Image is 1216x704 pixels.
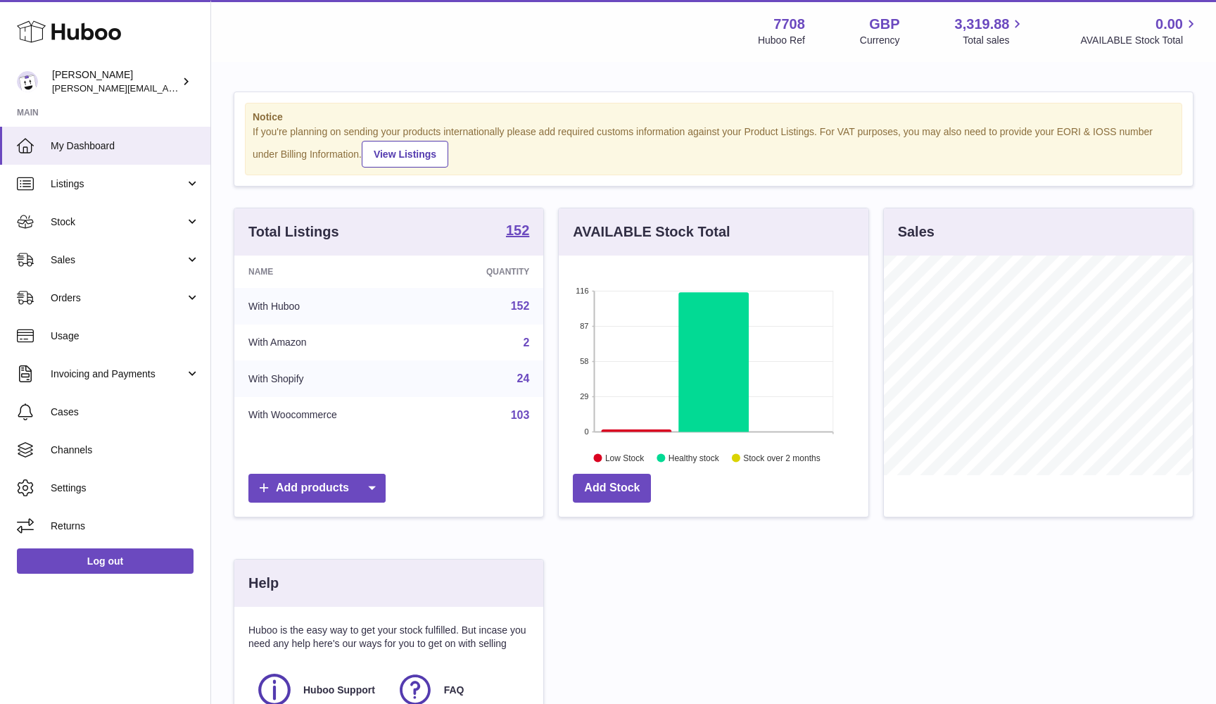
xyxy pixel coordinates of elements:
[744,453,821,463] text: Stock over 2 months
[511,409,530,421] a: 103
[51,139,200,153] span: My Dashboard
[581,392,589,401] text: 29
[955,15,1026,47] a: 3,319.88 Total sales
[869,15,899,34] strong: GBP
[51,520,200,533] span: Returns
[253,125,1174,168] div: If you're planning on sending your products internationally please add required customs informati...
[248,474,386,503] a: Add products
[573,222,730,241] h3: AVAILABLE Stock Total
[234,256,426,288] th: Name
[506,223,529,240] a: 152
[234,360,426,397] td: With Shopify
[51,291,185,305] span: Orders
[253,111,1174,124] strong: Notice
[362,141,448,168] a: View Listings
[523,337,529,348] a: 2
[581,357,589,365] text: 58
[506,223,529,237] strong: 152
[605,453,645,463] text: Low Stock
[1080,15,1199,47] a: 0.00 AVAILABLE Stock Total
[511,300,530,312] a: 152
[234,288,426,325] td: With Huboo
[51,406,200,419] span: Cases
[758,34,805,47] div: Huboo Ref
[51,253,185,267] span: Sales
[248,624,529,650] p: Huboo is the easy way to get your stock fulfilled. But incase you need any help here's our ways f...
[234,397,426,434] td: With Woocommerce
[51,329,200,343] span: Usage
[51,444,200,457] span: Channels
[773,15,805,34] strong: 7708
[248,574,279,593] h3: Help
[248,222,339,241] h3: Total Listings
[517,372,530,384] a: 24
[1080,34,1199,47] span: AVAILABLE Stock Total
[576,287,588,295] text: 116
[17,548,194,574] a: Log out
[51,482,200,495] span: Settings
[51,367,185,381] span: Invoicing and Payments
[573,474,651,503] a: Add Stock
[52,68,179,95] div: [PERSON_NAME]
[52,82,282,94] span: [PERSON_NAME][EMAIL_ADDRESS][DOMAIN_NAME]
[51,215,185,229] span: Stock
[51,177,185,191] span: Listings
[581,322,589,330] text: 87
[955,15,1010,34] span: 3,319.88
[444,684,464,697] span: FAQ
[303,684,375,697] span: Huboo Support
[669,453,720,463] text: Healthy stock
[17,71,38,92] img: victor@erbology.co
[1155,15,1183,34] span: 0.00
[963,34,1025,47] span: Total sales
[585,427,589,436] text: 0
[860,34,900,47] div: Currency
[234,325,426,361] td: With Amazon
[426,256,544,288] th: Quantity
[898,222,935,241] h3: Sales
